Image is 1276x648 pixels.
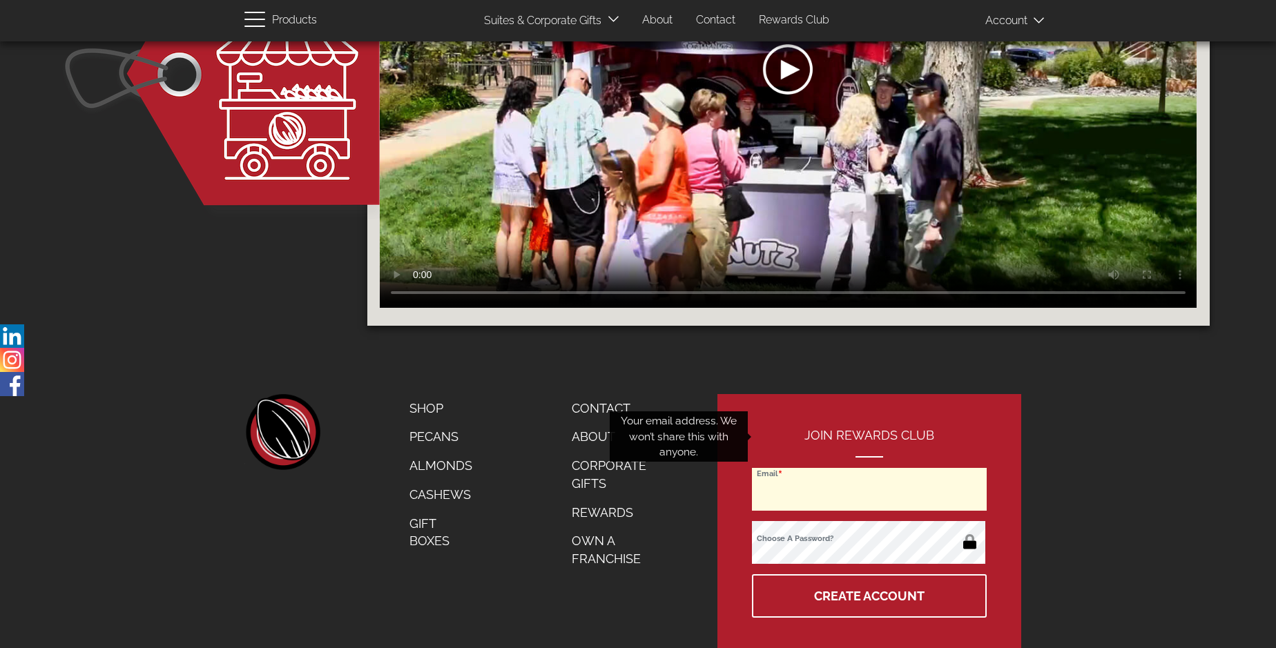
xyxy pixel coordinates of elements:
[272,10,317,30] span: Products
[752,468,987,511] input: Email
[610,411,748,462] div: Your email address. We won’t share this with anyone.
[752,574,987,618] button: Create Account
[752,429,987,458] h2: Join Rewards Club
[632,7,683,34] a: About
[399,451,483,480] a: Almonds
[399,422,483,451] a: Pecans
[561,451,673,498] a: Corporate Gifts
[244,394,320,470] a: home
[561,498,673,527] a: Rewards
[686,7,746,34] a: Contact
[748,7,840,34] a: Rewards Club
[474,8,606,35] a: Suites & Corporate Gifts
[561,527,673,573] a: Own a Franchise
[399,509,483,556] a: Gift Boxes
[561,394,673,423] a: Contact
[399,480,483,509] a: Cashews
[399,394,483,423] a: Shop
[561,422,673,451] a: About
